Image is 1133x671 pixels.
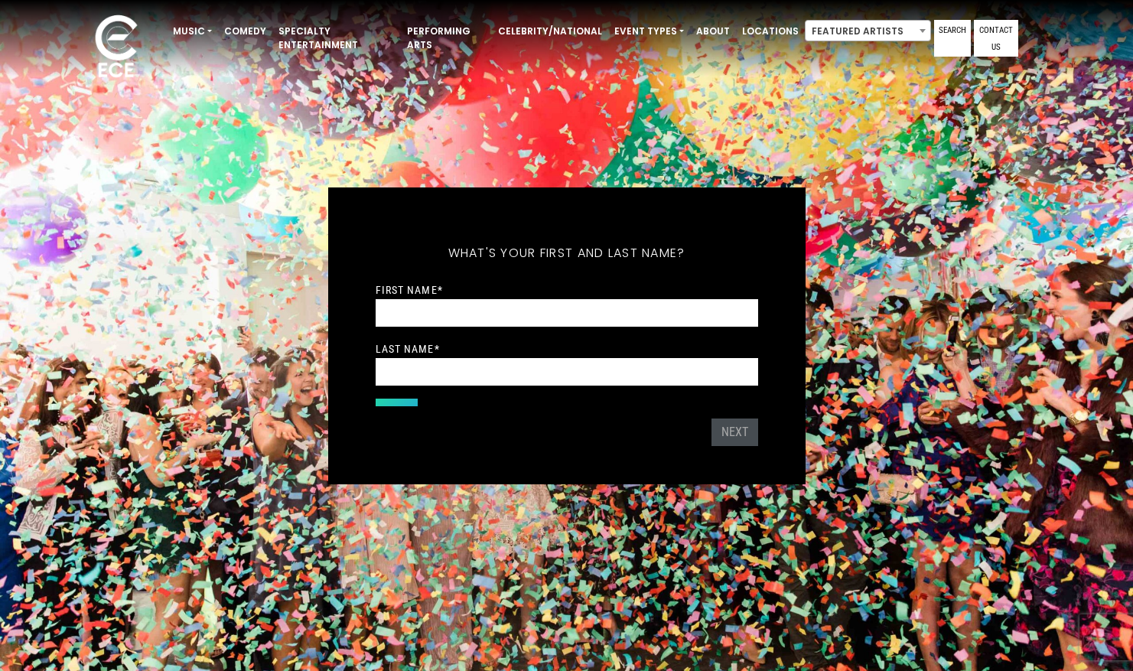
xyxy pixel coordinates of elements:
[690,18,736,44] a: About
[974,20,1018,57] a: Contact Us
[167,18,218,44] a: Music
[78,11,155,85] img: ece_new_logo_whitev2-1.png
[272,18,401,58] a: Specialty Entertainment
[608,18,690,44] a: Event Types
[492,18,608,44] a: Celebrity/National
[736,18,805,44] a: Locations
[376,342,440,356] label: Last Name
[805,20,931,41] span: Featured Artists
[218,18,272,44] a: Comedy
[401,18,492,58] a: Performing Arts
[376,226,758,281] h5: What's your first and last name?
[376,283,443,297] label: First Name
[806,21,930,42] span: Featured Artists
[934,20,971,57] a: Search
